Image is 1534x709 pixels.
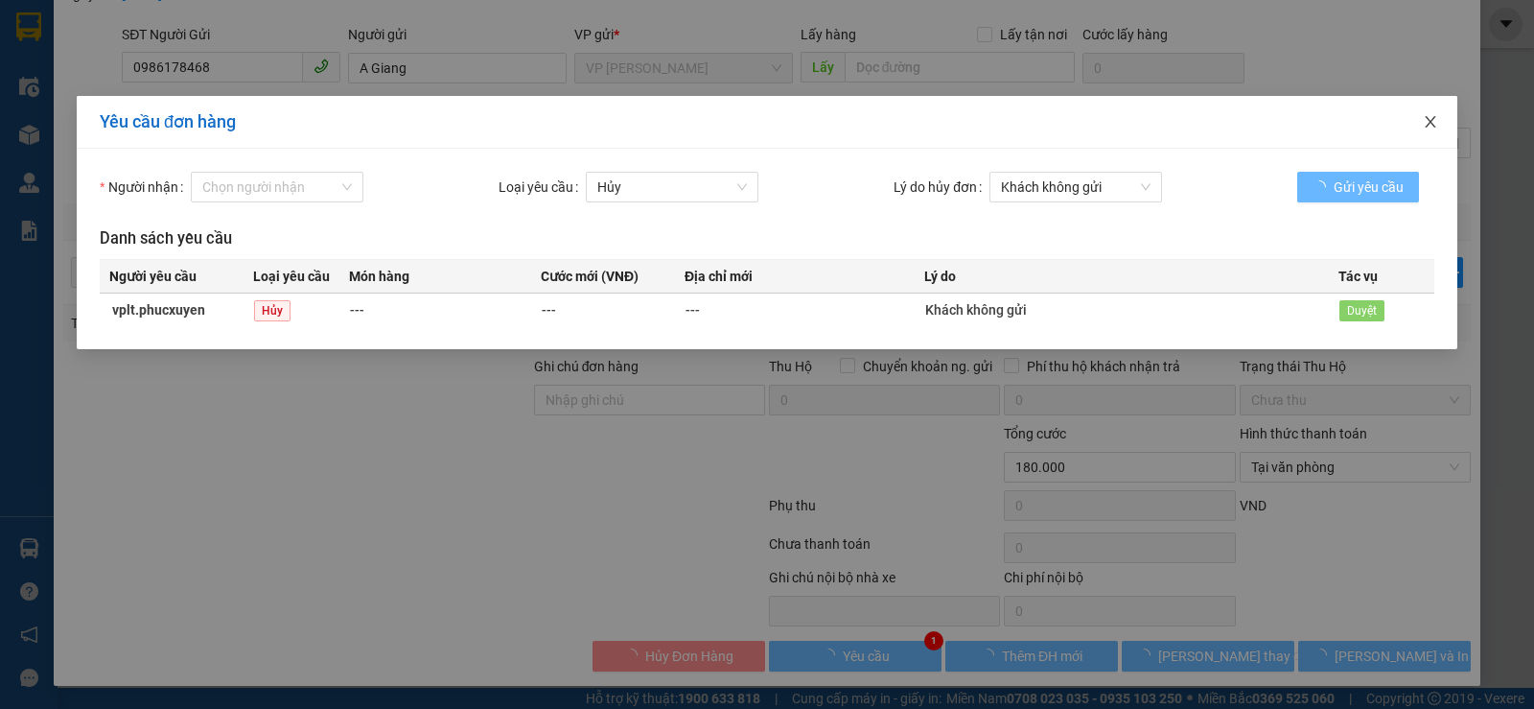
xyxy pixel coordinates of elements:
[202,173,338,201] input: Người nhận
[1423,114,1438,130] span: close
[686,302,700,318] span: ---
[1339,300,1384,321] span: Duyệt
[112,302,205,318] strong: vplt.phucxuyen
[1404,96,1457,150] button: Close
[597,173,747,201] span: Hủy
[100,111,1434,132] div: Yêu cầu đơn hàng
[685,266,753,287] span: Địa chỉ mới
[542,302,556,318] span: ---
[894,172,989,202] label: Lý do hủy đơn
[350,302,364,318] span: ---
[349,266,409,287] span: Món hàng
[100,172,191,202] label: Người nhận
[253,266,330,287] span: Loại yêu cầu
[499,172,586,202] label: Loại yêu cầu
[1334,177,1404,198] span: Gửi yêu cầu
[100,226,1434,251] h3: Danh sách yêu cầu
[924,266,956,287] span: Lý do
[1001,173,1150,201] span: Khách không gửi
[1338,266,1378,287] span: Tác vụ
[254,300,291,321] span: Hủy
[109,266,197,287] span: Người yêu cầu
[541,266,639,287] span: Cước mới (VNĐ)
[1297,172,1419,202] button: Gửi yêu cầu
[925,302,1027,318] span: Khách không gửi
[1313,180,1334,194] span: loading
